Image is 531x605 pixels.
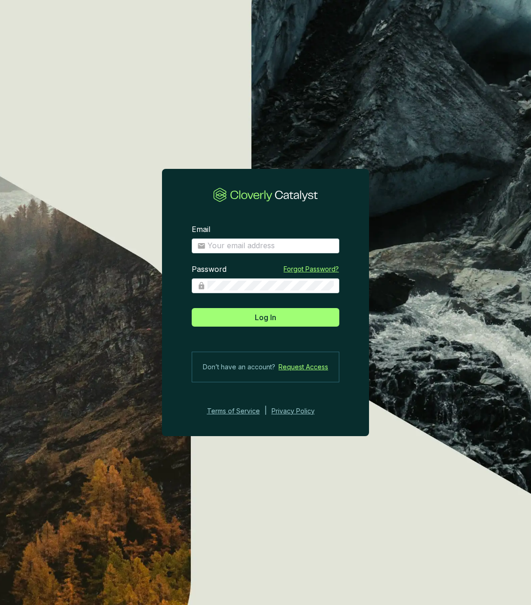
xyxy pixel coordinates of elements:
[192,308,339,327] button: Log In
[204,405,260,417] a: Terms of Service
[272,405,327,417] a: Privacy Policy
[255,312,276,323] span: Log In
[207,281,334,291] input: Password
[284,264,339,274] a: Forgot Password?
[265,405,267,417] div: |
[192,264,227,275] label: Password
[192,225,210,235] label: Email
[207,241,334,251] input: Email
[203,361,275,373] span: Don’t have an account?
[278,361,328,373] a: Request Access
